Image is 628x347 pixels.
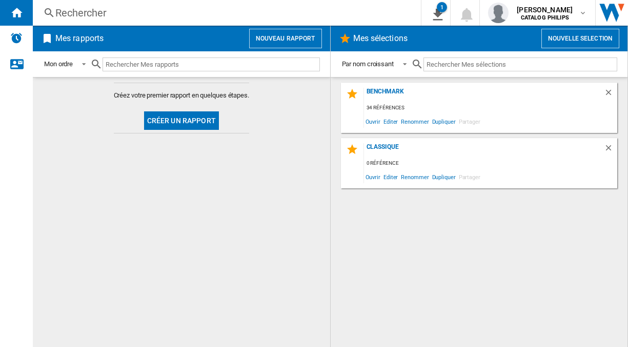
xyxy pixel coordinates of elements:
[437,2,447,12] div: 1
[114,91,249,100] span: Créez votre premier rapport en quelques étapes.
[351,29,410,48] h2: Mes sélections
[604,143,617,157] div: Supprimer
[364,102,618,114] div: 34 références
[431,114,457,128] span: Dupliquer
[457,170,482,184] span: Partager
[399,170,430,184] span: Renommer
[382,114,399,128] span: Editer
[521,14,569,21] b: CATALOG PHILIPS
[364,114,382,128] span: Ouvrir
[541,29,619,48] button: Nouvelle selection
[144,111,219,130] button: Créer un rapport
[423,57,617,71] input: Rechercher Mes sélections
[364,170,382,184] span: Ouvrir
[55,6,394,20] div: Rechercher
[364,143,604,157] div: Classique
[431,170,457,184] span: Dupliquer
[103,57,319,71] input: Rechercher Mes rapports
[604,88,617,102] div: Supprimer
[382,170,399,184] span: Editer
[53,29,106,48] h2: Mes rapports
[10,32,23,44] img: alerts-logo.svg
[399,114,430,128] span: Renommer
[457,114,482,128] span: Partager
[342,60,394,68] div: Par nom croissant
[364,157,618,170] div: 0 référence
[249,29,322,48] button: Nouveau rapport
[517,5,573,15] span: [PERSON_NAME]
[488,3,509,23] img: profile.jpg
[364,88,604,102] div: Benchmark
[44,60,73,68] div: Mon ordre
